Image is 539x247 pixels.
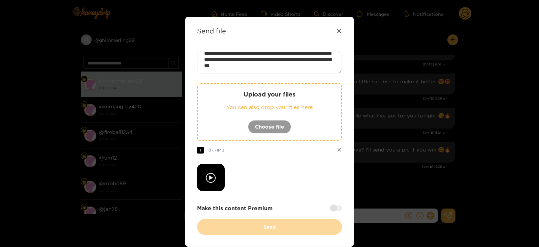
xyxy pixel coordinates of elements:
[211,103,328,111] p: You can also drop your files here
[197,219,342,235] button: Send
[248,120,291,134] button: Choose file
[207,148,224,152] span: 187.71 MB
[197,27,226,35] strong: Send file
[211,90,328,98] p: Upload your files
[197,147,204,154] span: 1
[197,204,273,212] strong: Make this content Premium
